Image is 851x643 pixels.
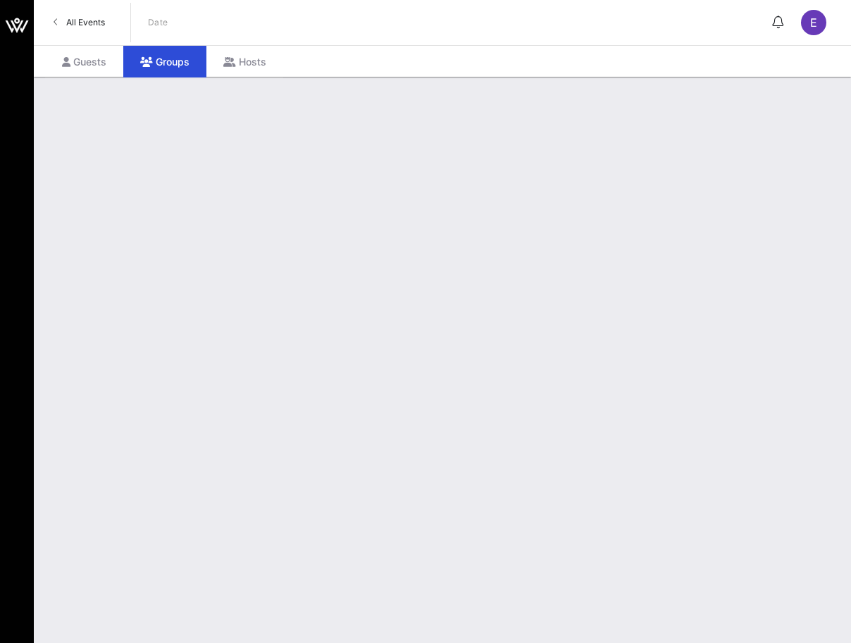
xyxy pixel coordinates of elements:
div: Groups [123,46,206,77]
p: Date [148,15,168,30]
div: E [801,10,826,35]
a: All Events [45,11,113,34]
div: Hosts [206,46,283,77]
div: Guests [45,46,123,77]
span: E [810,15,817,30]
span: All Events [66,17,105,27]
